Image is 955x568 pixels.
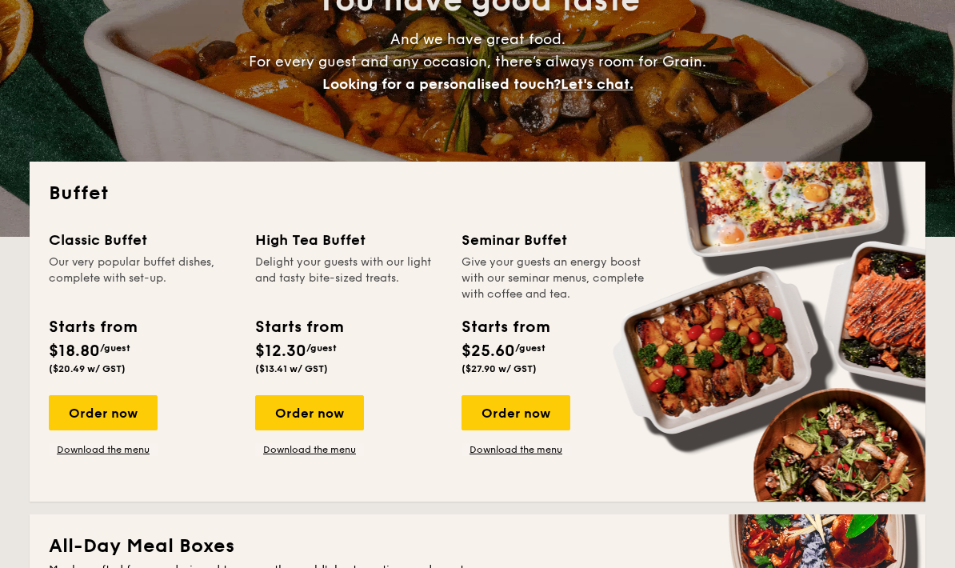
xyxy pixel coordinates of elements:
[49,342,100,362] span: $18.80
[255,255,442,303] div: Delight your guests with our light and tasty bite-sized treats.
[462,444,570,457] a: Download the menu
[255,342,306,362] span: $12.30
[49,444,158,457] a: Download the menu
[49,316,136,340] div: Starts from
[100,343,130,354] span: /guest
[462,230,649,252] div: Seminar Buffet
[49,255,236,303] div: Our very popular buffet dishes, complete with set-up.
[255,396,364,431] div: Order now
[462,255,649,303] div: Give your guests an energy boost with our seminar menus, complete with coffee and tea.
[462,396,570,431] div: Order now
[322,76,561,94] span: Looking for a personalised touch?
[255,316,342,340] div: Starts from
[462,364,537,375] span: ($27.90 w/ GST)
[561,76,633,94] span: Let's chat.
[49,396,158,431] div: Order now
[255,364,328,375] span: ($13.41 w/ GST)
[255,230,442,252] div: High Tea Buffet
[462,316,549,340] div: Starts from
[49,182,906,207] h2: Buffet
[49,534,906,560] h2: All-Day Meal Boxes
[49,364,126,375] span: ($20.49 w/ GST)
[306,343,337,354] span: /guest
[462,342,515,362] span: $25.60
[255,444,364,457] a: Download the menu
[49,230,236,252] div: Classic Buffet
[249,31,706,94] span: And we have great food. For every guest and any occasion, there’s always room for Grain.
[515,343,545,354] span: /guest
